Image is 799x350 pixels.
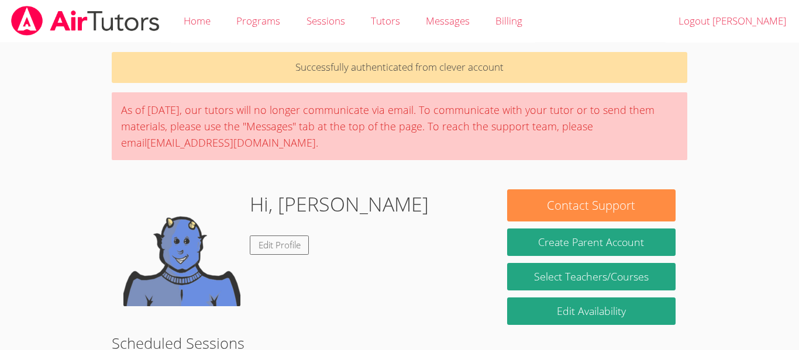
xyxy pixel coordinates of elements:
[250,189,429,219] h1: Hi, [PERSON_NAME]
[112,92,687,160] div: As of [DATE], our tutors will no longer communicate via email. To communicate with your tutor or ...
[507,228,676,256] button: Create Parent Account
[507,297,676,325] a: Edit Availability
[112,52,687,83] p: Successfully authenticated from clever account
[10,6,161,36] img: airtutors_banner-c4298cdbf04f3fff15de1276eac7730deb9818008684d7c2e4769d2f7ddbe033.png
[507,189,676,221] button: Contact Support
[426,14,470,27] span: Messages
[250,235,309,255] a: Edit Profile
[507,263,676,290] a: Select Teachers/Courses
[123,189,240,306] img: default.png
